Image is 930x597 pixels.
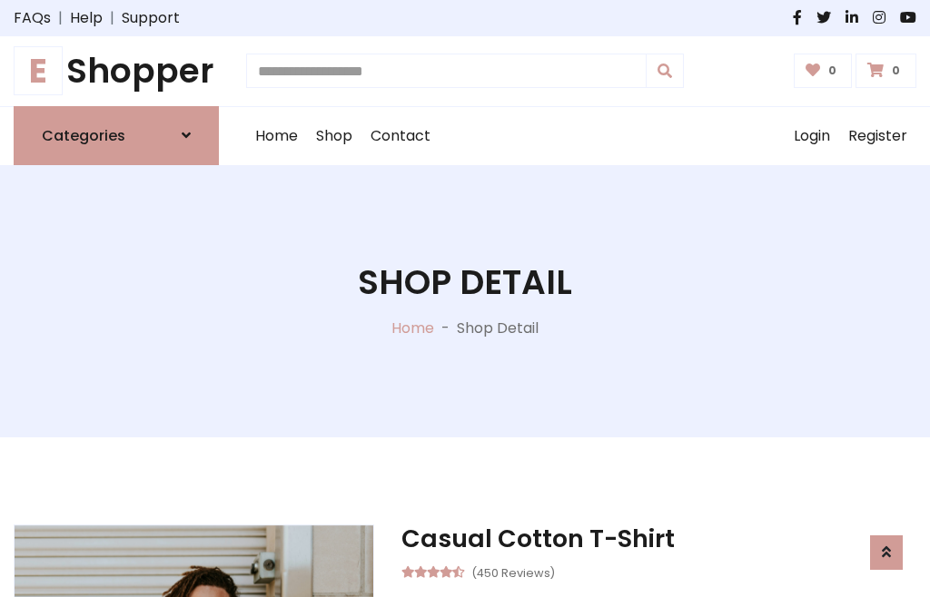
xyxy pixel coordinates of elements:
[856,54,916,88] a: 0
[794,54,853,88] a: 0
[434,318,457,339] p: -
[785,107,839,165] a: Login
[14,51,219,92] h1: Shopper
[122,7,180,29] a: Support
[70,7,103,29] a: Help
[887,63,905,79] span: 0
[391,318,434,338] a: Home
[14,7,51,29] a: FAQs
[14,51,219,92] a: EShopper
[401,524,916,553] h3: Casual Cotton T-Shirt
[42,127,125,144] h6: Categories
[471,561,555,582] small: (450 Reviews)
[51,7,70,29] span: |
[307,107,361,165] a: Shop
[839,107,916,165] a: Register
[457,318,539,339] p: Shop Detail
[358,262,572,303] h1: Shop Detail
[824,63,841,79] span: 0
[361,107,440,165] a: Contact
[246,107,307,165] a: Home
[103,7,122,29] span: |
[14,106,219,165] a: Categories
[14,46,63,95] span: E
